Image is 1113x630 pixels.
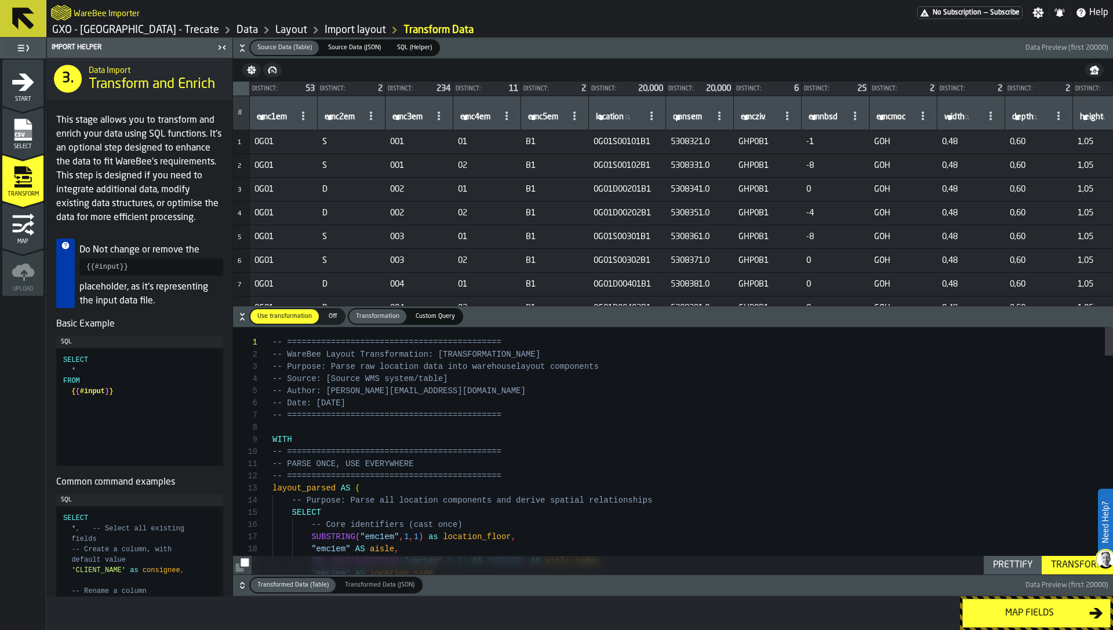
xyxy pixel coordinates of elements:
input: label [942,110,979,125]
div: 7 [233,409,257,422]
span: 2 [378,85,383,93]
span: B1 [526,161,584,170]
span: Data Preview (first 20000) [1025,581,1108,589]
span: 0G01 [254,303,313,313]
span: 2 [998,85,1002,93]
span: label [809,112,838,122]
span: B1 [526,185,584,194]
span: Off [323,312,342,321]
span: 004 [390,280,449,289]
li: menu Upload [2,250,43,296]
input: label [254,110,292,125]
input: label [322,110,359,125]
span: 02 [458,303,517,313]
input: label [594,110,640,125]
div: Distinct: [736,86,790,92]
label: button-switch-multi-Custom Query [408,308,463,325]
button: button- [263,63,282,77]
label: button-switch-multi-Transformation [348,308,408,325]
input: label [458,110,495,125]
span: 0G01S00102B1 [594,161,661,170]
span: -- ============================================ [272,411,501,420]
button: button- [1085,63,1104,77]
span: No Subscription [933,9,981,17]
div: Distinct: [388,86,432,92]
div: thumb [409,309,462,324]
span: Transformed Data (JSON) [340,580,419,590]
span: Select [2,144,43,150]
div: thumb [338,578,421,592]
span: D [322,280,381,289]
div: StatList-item-Distinct: [521,82,588,96]
h5: Basic Example [56,317,223,331]
span: 0G01 [254,208,313,218]
button: button-Prettify [984,556,1042,574]
span: 0,60 [1010,280,1068,289]
span: GOH [874,280,933,289]
span: 5308371.0 [671,256,729,265]
span: label [528,112,558,122]
span: -8 [806,161,865,170]
div: 6 [233,397,257,409]
span: 2 [1065,85,1070,93]
div: 11 [233,458,257,470]
span: label [392,112,423,122]
p: placeholder, as it's representing the input data file. [79,280,223,308]
span: — [984,9,988,17]
span: 6 [238,258,241,265]
span: 0,60 [1010,137,1068,146]
span: D [322,208,381,218]
span: 5308321.0 [671,137,729,146]
span: 01 [458,232,517,241]
button: button- [233,306,1113,327]
span: 25 [857,85,867,93]
span: Transformed Data (Table) [253,580,333,590]
span: 003 [390,256,449,265]
span: 5308341.0 [671,185,729,194]
span: D [322,185,381,194]
li: menu Map [2,202,43,248]
span: GOH [874,256,933,265]
span: 002 [390,185,449,194]
span: SQL (Helper) [392,43,437,53]
span: S [322,256,381,265]
span: 0,48 [942,303,1001,313]
span: 0G01 [254,256,313,265]
div: thumb [250,578,336,592]
span: 0,60 [1010,232,1068,241]
div: thumb [349,309,406,324]
span: 0,48 [942,232,1001,241]
span: S [322,137,381,146]
span: 0,48 [942,208,1001,218]
span: NAME] [516,350,540,359]
div: Distinct: [320,86,373,92]
div: 8 [233,422,257,434]
div: title-Transform and Enrich [47,58,232,100]
span: GOH [874,161,933,170]
div: 1 [233,336,257,349]
input: label [390,110,427,125]
div: 4 [233,373,257,385]
span: 6 [794,85,799,93]
span: GOH [874,137,933,146]
span: label [596,112,624,122]
div: StatList-item-Distinct: [589,82,665,96]
span: Source Data (JSON) [323,43,385,53]
div: Menu Subscription [917,6,1023,19]
label: Need Help? [1099,490,1112,555]
span: 02 [458,256,517,265]
span: 001 [390,137,449,146]
span: 004 [390,303,449,313]
span: 2 [238,163,241,170]
div: Distinct: [872,86,925,92]
div: 5 [233,385,257,397]
span: -- ============================================ [272,338,501,347]
span: Upload [2,286,43,292]
div: Transform [1046,558,1108,572]
label: button-toggle-Help [1071,6,1113,20]
span: 0 [806,185,865,194]
div: 10 [233,446,257,458]
span: label [460,112,490,122]
span: layout_parsed [272,484,336,493]
div: Distinct: [804,86,853,92]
